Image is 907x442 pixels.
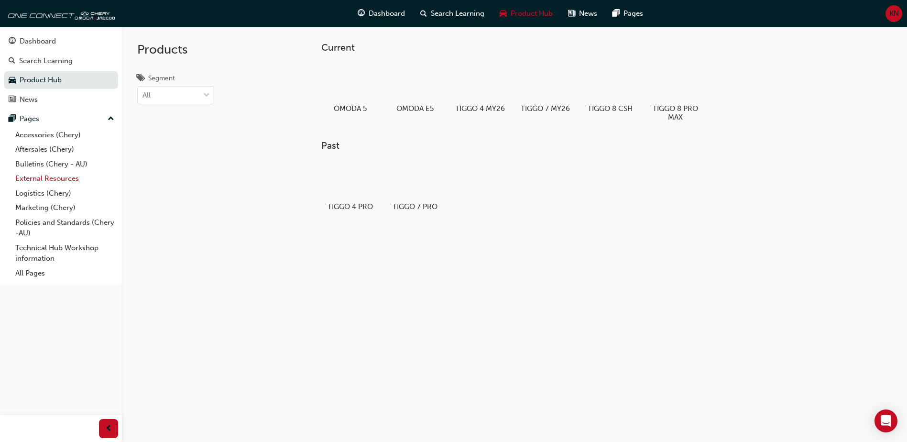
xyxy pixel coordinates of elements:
div: All [142,90,151,101]
a: All Pages [11,266,118,281]
a: News [4,91,118,109]
a: TIGGO 7 MY26 [516,61,574,116]
a: Search Learning [4,52,118,70]
span: search-icon [9,57,15,66]
a: OMODA 5 [321,61,379,116]
a: Technical Hub Workshop information [11,241,118,266]
h5: TIGGO 8 PRO MAX [650,104,700,122]
a: Logistics (Chery) [11,186,118,201]
img: oneconnect [5,4,115,23]
button: Pages [4,110,118,128]
div: Open Intercom Messenger [874,409,897,432]
span: up-icon [108,113,114,125]
a: Product Hub [4,71,118,89]
h2: Products [137,42,214,57]
a: pages-iconPages [605,4,651,23]
a: news-iconNews [560,4,605,23]
a: Marketing (Chery) [11,200,118,215]
span: Pages [623,8,643,19]
h5: OMODA 5 [325,104,375,113]
span: prev-icon [105,423,112,435]
button: KN [885,5,902,22]
span: car-icon [500,8,507,20]
a: External Resources [11,171,118,186]
span: tags-icon [137,75,144,83]
span: guage-icon [9,37,16,46]
span: down-icon [203,89,210,102]
span: pages-icon [9,115,16,123]
a: TIGGO 7 PRO [386,159,444,215]
button: DashboardSearch LearningProduct HubNews [4,31,118,110]
a: car-iconProduct Hub [492,4,560,23]
span: Search Learning [431,8,484,19]
a: Aftersales (Chery) [11,142,118,157]
span: search-icon [420,8,427,20]
a: TIGGO 8 PRO MAX [646,61,704,125]
h5: TIGGO 4 MY26 [455,104,505,113]
a: TIGGO 8 CSH [581,61,639,116]
div: Segment [148,74,175,83]
span: car-icon [9,76,16,85]
span: KN [889,8,899,19]
a: TIGGO 4 PRO [321,159,379,215]
div: Pages [20,113,39,124]
a: Accessories (Chery) [11,128,118,143]
span: news-icon [9,96,16,104]
span: News [579,8,597,19]
span: Dashboard [369,8,405,19]
h5: OMODA E5 [390,104,440,113]
a: Bulletins (Chery - AU) [11,157,118,172]
a: search-iconSearch Learning [413,4,492,23]
h3: Current [321,42,864,53]
span: guage-icon [358,8,365,20]
a: Dashboard [4,33,118,50]
h5: TIGGO 7 MY26 [520,104,570,113]
a: OMODA E5 [386,61,444,116]
div: News [20,94,38,105]
a: guage-iconDashboard [350,4,413,23]
div: Search Learning [19,55,73,66]
h5: TIGGO 7 PRO [390,202,440,211]
a: TIGGO 4 MY26 [451,61,509,116]
span: news-icon [568,8,575,20]
span: pages-icon [612,8,620,20]
h3: Past [321,140,864,151]
div: Dashboard [20,36,56,47]
h5: TIGGO 8 CSH [585,104,635,113]
span: Product Hub [511,8,553,19]
a: Policies and Standards (Chery -AU) [11,215,118,241]
h5: TIGGO 4 PRO [325,202,375,211]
